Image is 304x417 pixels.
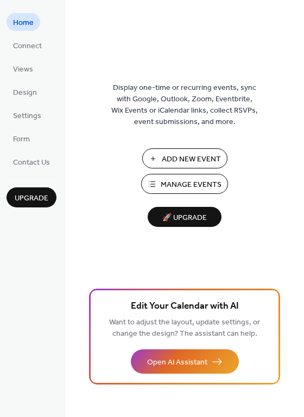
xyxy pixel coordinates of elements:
[142,148,227,168] button: Add New Event
[154,211,215,225] span: 🚀 Upgrade
[13,87,37,99] span: Design
[7,13,40,31] a: Home
[7,106,48,124] a: Settings
[7,153,56,171] a: Contact Us
[109,315,260,341] span: Want to adjust the layout, update settings, or change the design? The assistant can help.
[147,357,207,368] span: Open AI Assistant
[7,36,48,54] a: Connect
[131,299,239,314] span: Edit Your Calendar with AI
[13,17,34,29] span: Home
[7,129,36,147] a: Form
[13,134,30,145] span: Form
[7,187,56,207] button: Upgrade
[13,64,33,75] span: Views
[162,154,221,165] span: Add New Event
[13,110,41,122] span: Settings
[131,349,239,374] button: Open AI Assistant
[7,83,43,101] a: Design
[13,41,42,52] span: Connect
[141,174,228,194] button: Manage Events
[13,157,50,168] span: Contact Us
[111,82,258,128] span: Display one-time or recurring events, sync with Google, Outlook, Zoom, Eventbrite, Wix Events or ...
[15,193,48,204] span: Upgrade
[7,60,40,77] a: Views
[148,207,221,227] button: 🚀 Upgrade
[161,179,221,191] span: Manage Events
